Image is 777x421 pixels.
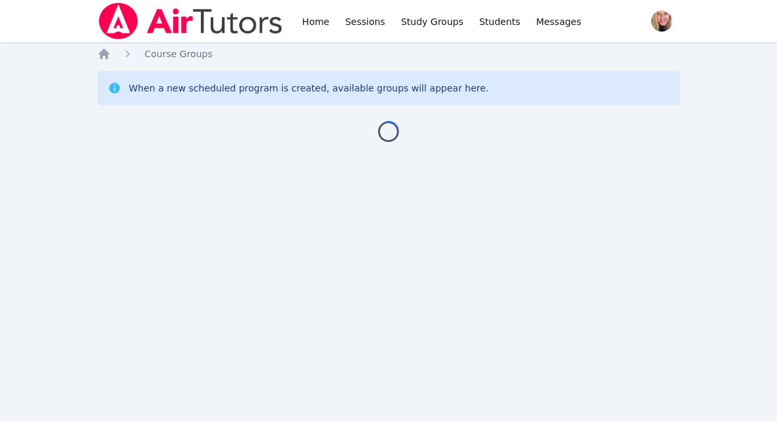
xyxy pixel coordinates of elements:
[129,82,489,95] div: When a new scheduled program is created, available groups will appear here.
[97,47,680,61] nav: Breadcrumb
[536,15,581,28] span: Messages
[145,47,213,61] a: Course Groups
[97,3,284,39] img: Air Tutors
[145,49,213,59] span: Course Groups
